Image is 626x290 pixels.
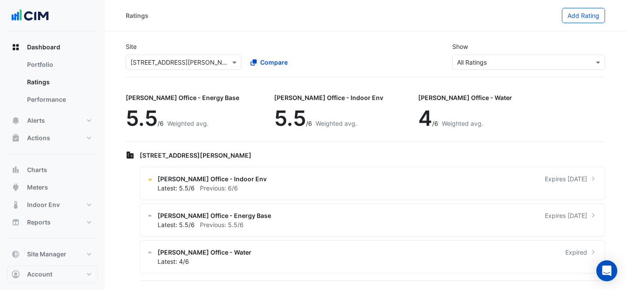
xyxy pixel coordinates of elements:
a: Performance [20,91,98,108]
span: [PERSON_NAME] Office - Indoor Env [158,174,267,183]
button: Site Manager [7,245,98,263]
app-icon: Alerts [11,116,20,125]
span: Site Manager [27,250,66,259]
span: [PERSON_NAME] Office - Energy Base [158,211,271,220]
span: /6 [306,120,312,127]
span: 4 [418,105,432,131]
a: Portfolio [20,56,98,73]
app-icon: Charts [11,166,20,174]
span: Previous: 6/6 [200,184,238,192]
span: Expires [DATE] [545,174,587,183]
span: Latest: 5.5/6 [158,184,195,192]
span: /6 [158,120,164,127]
span: Previous: 5.5/6 [200,221,244,228]
img: Company Logo [10,7,50,24]
span: Account [27,270,52,279]
span: Latest: 4/6 [158,258,189,265]
button: Dashboard [7,38,98,56]
app-icon: Dashboard [11,43,20,52]
button: Account [7,266,98,283]
span: Latest: 5.5/6 [158,221,195,228]
button: Meters [7,179,98,196]
span: Reports [27,218,51,227]
span: Dashboard [27,43,60,52]
span: Weighted avg. [442,120,483,127]
span: Weighted avg. [316,120,357,127]
span: /6 [432,120,438,127]
span: Expired [565,248,587,257]
div: [PERSON_NAME] Office - Indoor Env [274,93,383,102]
button: Add Rating [562,8,605,23]
button: Alerts [7,112,98,129]
span: [PERSON_NAME] Office - Water [158,248,251,257]
button: Indoor Env [7,196,98,214]
span: Alerts [27,116,45,125]
app-icon: Indoor Env [11,200,20,209]
app-icon: Site Manager [11,250,20,259]
span: [STREET_ADDRESS][PERSON_NAME] [140,152,251,159]
div: Dashboard [7,56,98,112]
button: Actions [7,129,98,147]
label: Site [126,42,137,51]
span: Actions [27,134,50,142]
app-icon: Reports [11,218,20,227]
button: Compare [245,55,293,70]
span: 5.5 [274,105,306,131]
span: Weighted avg. [167,120,209,127]
app-icon: Actions [11,134,20,142]
span: Meters [27,183,48,192]
button: Charts [7,161,98,179]
div: Open Intercom Messenger [596,260,617,281]
span: Compare [260,58,288,67]
app-icon: Meters [11,183,20,192]
label: Show [452,42,468,51]
div: [PERSON_NAME] Office - Energy Base [126,93,239,102]
span: Add Rating [568,12,599,19]
a: Ratings [20,73,98,91]
button: Reports [7,214,98,231]
div: [PERSON_NAME] Office - Water [418,93,512,102]
span: Expires [DATE] [545,211,587,220]
span: 5.5 [126,105,158,131]
span: Charts [27,166,47,174]
span: Indoor Env [27,200,60,209]
div: Ratings [126,11,148,20]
